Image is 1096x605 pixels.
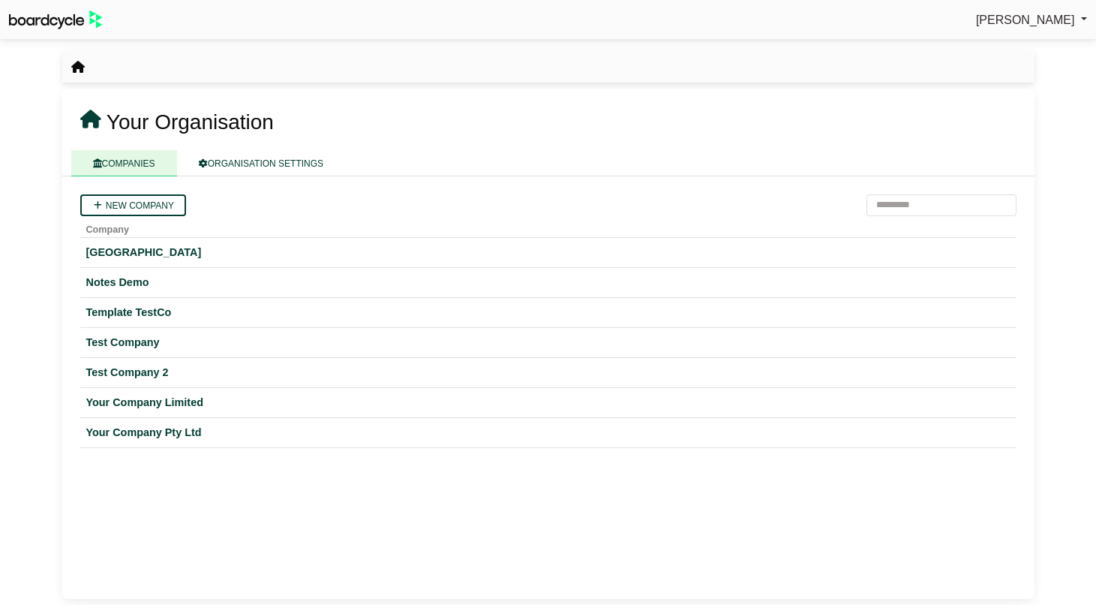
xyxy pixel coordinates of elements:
[71,150,177,176] a: COMPANIES
[71,58,85,77] nav: breadcrumb
[976,14,1075,26] span: [PERSON_NAME]
[80,194,186,216] a: New company
[86,394,1010,411] a: Your Company Limited
[80,216,1016,238] th: Company
[107,110,274,134] span: Your Organisation
[86,334,1010,351] a: Test Company
[976,11,1087,30] a: [PERSON_NAME]
[86,244,1010,261] a: [GEOGRAPHIC_DATA]
[86,364,1010,381] a: Test Company 2
[177,150,345,176] a: ORGANISATION SETTINGS
[86,424,1010,441] a: Your Company Pty Ltd
[86,304,1010,321] a: Template TestCo
[86,274,1010,291] a: Notes Demo
[9,11,102,29] img: BoardcycleBlackGreen-aaafeed430059cb809a45853b8cf6d952af9d84e6e89e1f1685b34bfd5cb7d64.svg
